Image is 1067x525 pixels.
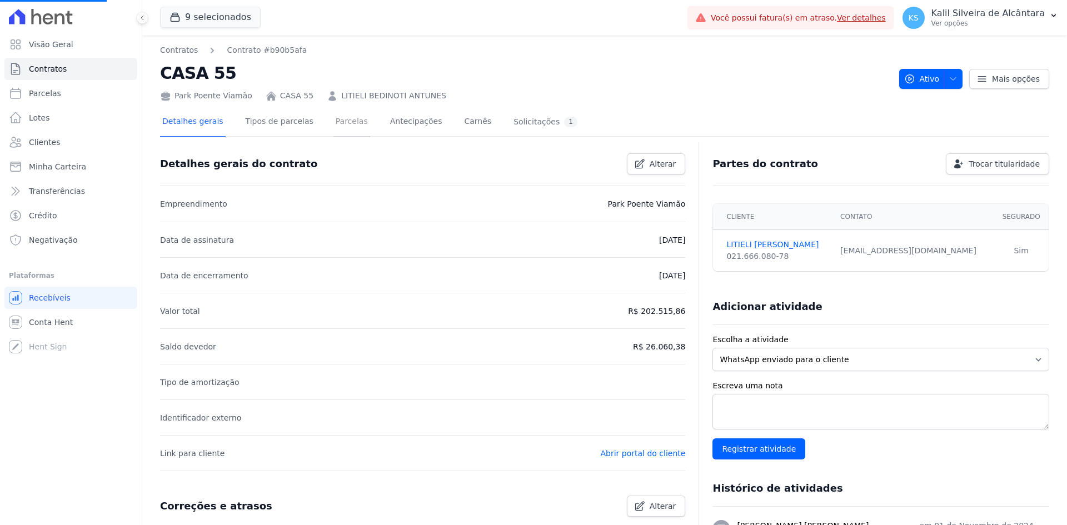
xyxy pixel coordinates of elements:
[280,90,313,102] a: CASA 55
[160,61,890,86] h2: CASA 55
[992,73,1040,84] span: Mais opções
[931,19,1045,28] p: Ver opções
[994,204,1049,230] th: Segurado
[160,90,252,102] div: Park Poente Viamão
[712,300,822,313] h3: Adicionar atividade
[160,233,234,247] p: Data de assinatura
[29,317,73,328] span: Conta Hent
[712,438,805,459] input: Registrar atividade
[29,63,67,74] span: Contratos
[840,245,987,257] div: [EMAIL_ADDRESS][DOMAIN_NAME]
[837,13,886,22] a: Ver detalhes
[564,117,577,127] div: 1
[608,197,686,211] p: Park Poente Viamão
[931,8,1045,19] p: Kalil Silveira de Alcântara
[712,380,1049,392] label: Escreva uma nota
[4,107,137,129] a: Lotes
[4,311,137,333] a: Conta Hent
[462,108,493,137] a: Carnês
[726,239,827,251] a: LITIELI [PERSON_NAME]
[29,137,60,148] span: Clientes
[904,69,940,89] span: Ativo
[712,482,842,495] h3: Histórico de atividades
[388,108,445,137] a: Antecipações
[29,210,57,221] span: Crédito
[29,234,78,246] span: Negativação
[160,44,198,56] a: Contratos
[600,449,685,458] a: Abrir portal do cliente
[994,230,1049,272] td: Sim
[4,156,137,178] a: Minha Carteira
[969,158,1040,169] span: Trocar titularidade
[29,292,71,303] span: Recebíveis
[4,131,137,153] a: Clientes
[650,158,676,169] span: Alterar
[650,501,676,512] span: Alterar
[160,269,248,282] p: Data de encerramento
[160,108,226,137] a: Detalhes gerais
[4,58,137,80] a: Contratos
[227,44,307,56] a: Contrato #b90b5afa
[4,229,137,251] a: Negativação
[834,204,994,230] th: Contato
[513,117,577,127] div: Solicitações
[160,447,225,460] p: Link para cliente
[713,204,834,230] th: Cliente
[243,108,316,137] a: Tipos de parcelas
[4,204,137,227] a: Crédito
[969,69,1049,89] a: Mais opções
[711,12,886,24] span: Você possui fatura(s) em atraso.
[29,161,86,172] span: Minha Carteira
[160,340,216,353] p: Saldo devedor
[341,90,446,102] a: LITIELI BEDINOTI ANTUNES
[29,112,50,123] span: Lotes
[628,304,685,318] p: R$ 202.515,86
[4,180,137,202] a: Transferências
[160,7,261,28] button: 9 selecionados
[160,499,272,513] h3: Correções e atrasos
[4,287,137,309] a: Recebíveis
[511,108,580,137] a: Solicitações1
[659,269,685,282] p: [DATE]
[160,304,200,318] p: Valor total
[627,496,686,517] a: Alterar
[160,411,241,424] p: Identificador externo
[946,153,1049,174] a: Trocar titularidade
[909,14,919,22] span: KS
[29,39,73,50] span: Visão Geral
[4,33,137,56] a: Visão Geral
[712,334,1049,346] label: Escolha a atividade
[726,251,827,262] div: 021.666.080-78
[160,44,890,56] nav: Breadcrumb
[712,157,818,171] h3: Partes do contrato
[29,186,85,197] span: Transferências
[899,69,963,89] button: Ativo
[659,233,685,247] p: [DATE]
[894,2,1067,33] button: KS Kalil Silveira de Alcântara Ver opções
[627,153,686,174] a: Alterar
[4,82,137,104] a: Parcelas
[160,157,317,171] h3: Detalhes gerais do contrato
[9,269,133,282] div: Plataformas
[29,88,61,99] span: Parcelas
[333,108,370,137] a: Parcelas
[160,44,307,56] nav: Breadcrumb
[160,197,227,211] p: Empreendimento
[633,340,685,353] p: R$ 26.060,38
[160,376,240,389] p: Tipo de amortização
